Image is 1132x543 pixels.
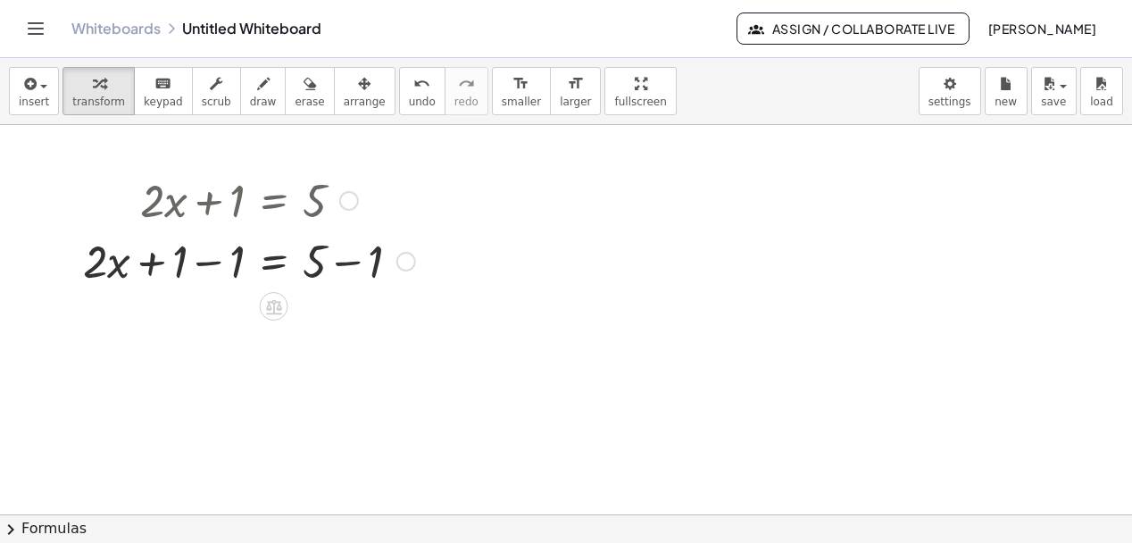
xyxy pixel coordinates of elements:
[192,67,241,115] button: scrub
[413,73,430,95] i: undo
[454,96,479,108] span: redo
[154,73,171,95] i: keyboard
[144,96,183,108] span: keypad
[285,67,334,115] button: erase
[985,67,1028,115] button: new
[62,67,135,115] button: transform
[445,67,488,115] button: redoredo
[995,96,1017,108] span: new
[1080,67,1123,115] button: load
[604,67,676,115] button: fullscreen
[502,96,541,108] span: smaller
[334,67,395,115] button: arrange
[458,73,475,95] i: redo
[19,96,49,108] span: insert
[250,96,277,108] span: draw
[737,13,970,45] button: Assign / Collaborate Live
[919,67,981,115] button: settings
[567,73,584,95] i: format_size
[512,73,529,95] i: format_size
[492,67,551,115] button: format_sizesmaller
[409,96,436,108] span: undo
[1041,96,1066,108] span: save
[240,67,287,115] button: draw
[1031,67,1077,115] button: save
[1090,96,1113,108] span: load
[399,67,445,115] button: undoundo
[134,67,193,115] button: keyboardkeypad
[9,67,59,115] button: insert
[752,21,954,37] span: Assign / Collaborate Live
[202,96,231,108] span: scrub
[21,14,50,43] button: Toggle navigation
[344,96,386,108] span: arrange
[550,67,601,115] button: format_sizelarger
[928,96,971,108] span: settings
[72,96,125,108] span: transform
[973,13,1111,45] button: [PERSON_NAME]
[295,96,324,108] span: erase
[71,20,161,38] a: Whiteboards
[614,96,666,108] span: fullscreen
[260,292,288,321] div: Apply the same math to both sides of the equation
[987,21,1096,37] span: [PERSON_NAME]
[560,96,591,108] span: larger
